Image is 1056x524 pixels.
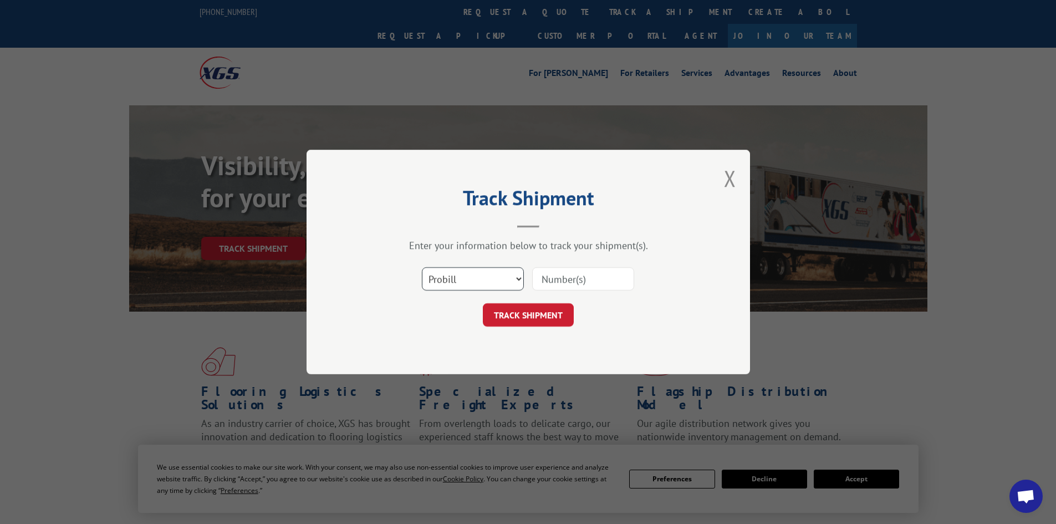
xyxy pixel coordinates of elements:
h2: Track Shipment [362,190,695,211]
div: Enter your information below to track your shipment(s). [362,239,695,252]
input: Number(s) [532,267,634,291]
button: Close modal [724,164,736,193]
button: TRACK SHIPMENT [483,303,574,327]
div: Open chat [1009,480,1043,513]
